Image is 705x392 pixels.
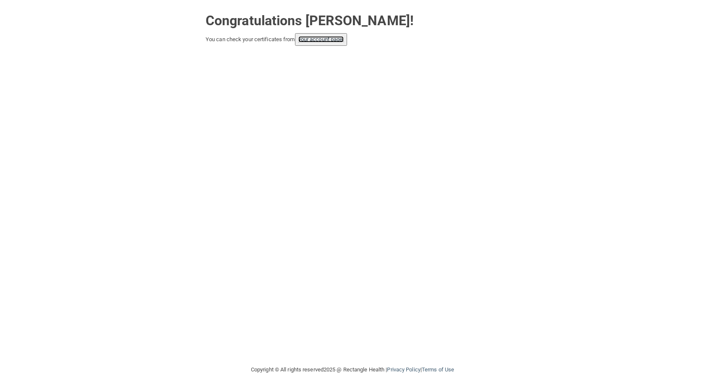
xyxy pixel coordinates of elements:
a: your account page! [298,36,344,42]
button: your account page! [295,33,347,46]
a: Terms of Use [422,366,454,373]
a: Privacy Policy [387,366,420,373]
div: Copyright © All rights reserved 2025 @ Rectangle Health | | [199,356,506,383]
strong: Congratulations [PERSON_NAME]! [206,13,414,29]
div: You can check your certificates from [206,33,499,46]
